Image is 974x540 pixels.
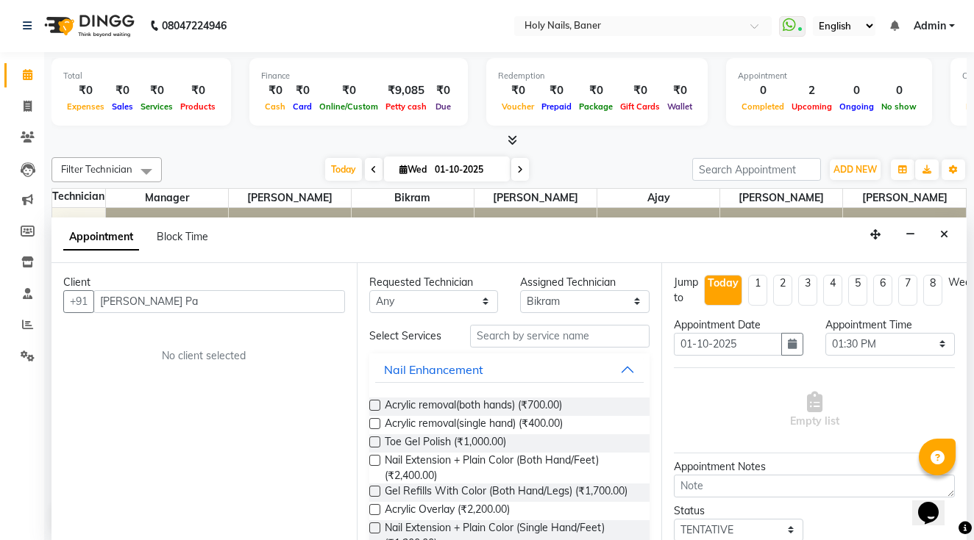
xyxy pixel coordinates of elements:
[61,163,132,175] span: Filter Technician
[358,328,459,344] div: Select Services
[836,101,878,112] span: Ongoing
[674,333,782,356] input: yyyy-mm-dd
[836,82,878,99] div: 0
[470,325,650,348] input: Search by service name
[616,82,664,99] div: ₹0
[597,189,719,207] span: Ajay
[878,101,920,112] span: No show
[616,101,664,112] span: Gift Cards
[63,275,345,290] div: Client
[498,101,538,112] span: Voucher
[385,397,562,416] span: Acrylic removal(both hands) (₹700.00)
[575,101,616,112] span: Package
[396,164,430,175] span: Wed
[385,434,506,453] span: Toe Gel Polish (₹1,000.00)
[93,290,345,313] input: Search by Name/Mobile/Email/Code
[692,158,821,181] input: Search Appointment
[912,481,959,525] iframe: chat widget
[674,275,698,306] div: Jump to
[261,70,456,82] div: Finance
[106,189,228,207] span: Manager
[664,101,696,112] span: Wallet
[788,82,836,99] div: 2
[738,70,920,82] div: Appointment
[674,317,803,333] div: Appointment Date
[748,275,767,306] li: 1
[708,276,739,291] div: Today
[538,101,575,112] span: Prepaid
[63,290,94,313] button: +91
[352,189,474,207] span: Bikram
[108,82,137,99] div: ₹0
[382,82,430,99] div: ₹9,085
[99,348,310,364] div: No client selected
[430,159,504,181] input: 2025-10-01
[384,361,483,378] div: Nail Enhancement
[63,82,108,99] div: ₹0
[261,82,289,99] div: ₹0
[833,164,877,175] span: ADD NEW
[790,392,839,429] span: Empty list
[575,82,616,99] div: ₹0
[674,459,955,475] div: Appointment Notes
[63,70,219,82] div: Total
[798,275,817,306] li: 3
[385,483,628,502] span: Gel Refills With Color (Both Hand/Legs) (₹1,700.00)
[261,101,289,112] span: Cash
[432,101,455,112] span: Due
[375,356,644,383] button: Nail Enhancement
[63,101,108,112] span: Expenses
[162,5,227,46] b: 08047224946
[898,275,917,306] li: 7
[914,18,946,34] span: Admin
[325,158,362,181] span: Today
[52,189,105,204] div: Technician
[157,230,208,243] span: Block Time
[498,82,538,99] div: ₹0
[664,82,696,99] div: ₹0
[738,101,788,112] span: Completed
[674,503,803,519] div: Status
[382,101,430,112] span: Petty cash
[385,502,510,520] span: Acrylic Overlay (₹2,200.00)
[385,416,563,434] span: Acrylic removal(single hand) (₹400.00)
[137,82,177,99] div: ₹0
[934,223,955,246] button: Close
[229,189,351,207] span: [PERSON_NAME]
[498,70,696,82] div: Redemption
[843,189,966,207] span: [PERSON_NAME]
[38,5,138,46] img: logo
[430,82,456,99] div: ₹0
[137,101,177,112] span: Services
[177,101,219,112] span: Products
[289,82,316,99] div: ₹0
[848,275,867,306] li: 5
[830,159,881,180] button: ADD NEW
[878,82,920,99] div: 0
[316,101,382,112] span: Online/Custom
[289,101,316,112] span: Card
[823,275,842,306] li: 4
[316,82,382,99] div: ₹0
[177,82,219,99] div: ₹0
[520,275,650,290] div: Assigned Technician
[63,224,139,251] span: Appointment
[385,453,639,483] span: Nail Extension + Plain Color (Both Hand/Feet) (₹2,400.00)
[474,189,597,207] span: [PERSON_NAME]
[825,317,955,333] div: Appointment Time
[923,275,942,306] li: 8
[873,275,892,306] li: 6
[369,275,499,290] div: Requested Technician
[720,189,842,207] span: [PERSON_NAME]
[538,82,575,99] div: ₹0
[788,101,836,112] span: Upcoming
[108,101,137,112] span: Sales
[738,82,788,99] div: 0
[773,275,792,306] li: 2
